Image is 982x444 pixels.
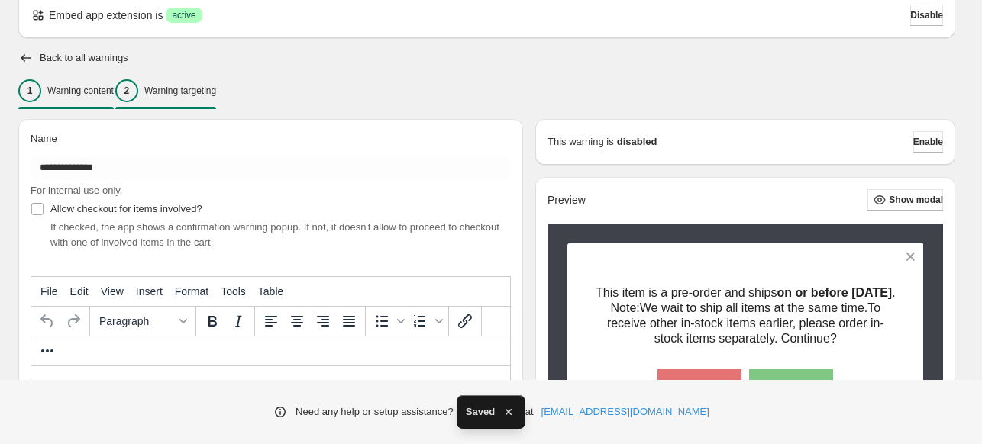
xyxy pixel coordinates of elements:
[175,285,208,298] span: Format
[99,315,174,327] span: Paragraph
[466,404,495,420] span: Saved
[60,308,86,334] button: Redo
[49,8,163,23] p: Embed app extension is
[31,185,122,196] span: For internal use only.
[910,9,943,21] span: Disable
[144,85,216,97] p: Warning targeting
[50,221,499,248] span: If checked, the app shows a confirmation warning popup. If not, it doesn't allow to proceed to ch...
[369,308,407,334] div: Bullet list
[640,301,867,314] span: We wait to ship all items at the same time.
[548,194,586,207] h2: Preview
[40,52,128,64] h2: Back to all warnings
[910,5,943,26] button: Disable
[50,203,202,214] span: Allow checkout for items involved?
[258,308,284,334] button: Align left
[101,285,124,298] span: View
[596,286,777,299] span: This item is a pre-order and ships
[284,308,310,334] button: Align center
[34,308,60,334] button: Undo
[548,134,614,150] p: This warning is
[310,308,336,334] button: Align right
[867,189,943,211] button: Show modal
[541,404,709,420] a: [EMAIL_ADDRESS][DOMAIN_NAME]
[913,131,943,153] button: Enable
[199,308,225,334] button: Bold
[221,285,246,298] span: Tools
[657,369,741,403] button: Cancel
[617,134,657,150] strong: disabled
[136,285,163,298] span: Insert
[115,75,216,107] button: 2Warning targeting
[31,366,510,414] iframe: Rich Text Area
[47,85,114,97] p: Warning content
[172,9,195,21] span: active
[777,286,892,299] strong: on or before [DATE]
[452,308,478,334] button: Insert/edit link
[407,308,445,334] div: Numbered list
[18,79,41,102] div: 1
[258,285,283,298] span: Table
[40,285,58,298] span: File
[607,301,884,345] span: To receive other in-stock items earlier, please order in-stock items separately. Continue?
[336,308,362,334] button: Justify
[31,133,57,144] span: Name
[749,369,833,403] button: OK
[913,136,943,148] span: Enable
[18,75,114,107] button: 1Warning content
[6,12,473,51] body: Rich Text Area. Press ALT-0 for help.
[93,308,192,334] button: Formats
[70,285,89,298] span: Edit
[889,194,943,206] span: Show modal
[34,338,60,364] button: More...
[225,308,251,334] button: Italic
[115,79,138,102] div: 2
